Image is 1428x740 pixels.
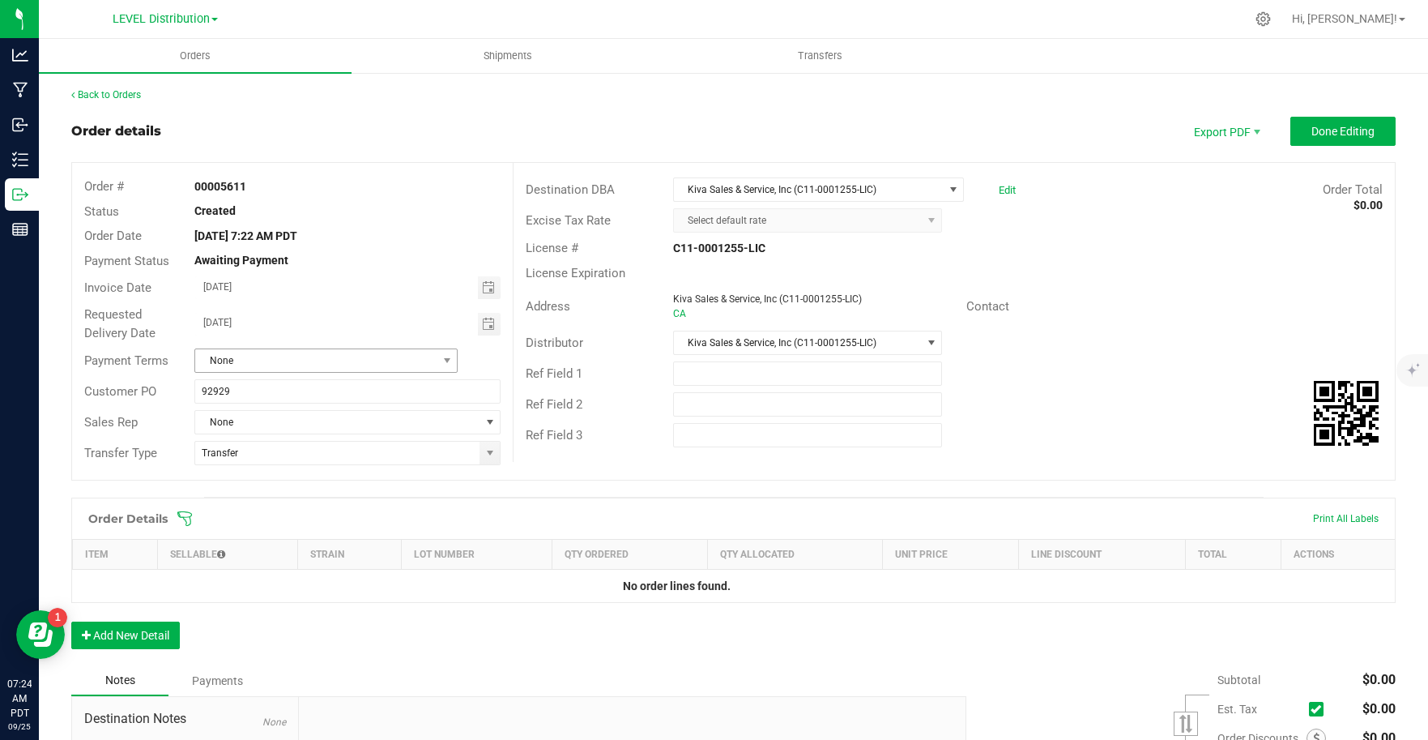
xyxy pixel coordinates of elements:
iframe: Resource center [16,610,65,659]
span: CA [673,308,686,319]
span: LEVEL Distribution [113,12,210,26]
h1: Order Details [88,512,168,525]
span: Shipments [462,49,554,63]
th: Actions [1281,540,1395,570]
strong: C11-0001255-LIC [673,242,765,255]
span: Done Editing [1311,125,1375,138]
span: License Expiration [526,266,625,280]
inline-svg: Analytics [12,47,28,63]
th: Strain [298,540,402,570]
inline-svg: Manufacturing [12,82,28,98]
strong: [DATE] 7:22 AM PDT [194,229,297,242]
span: None [262,716,286,728]
span: Ref Field 1 [526,366,582,381]
iframe: Resource center unread badge [48,608,67,627]
th: Unit Price [882,540,1018,570]
span: Distributor [526,336,583,350]
span: Payment Terms [84,353,168,368]
span: Excise Tax Rate [526,213,611,228]
span: Contact [966,299,1009,314]
strong: Awaiting Payment [194,254,288,267]
span: Destination DBA [526,182,615,197]
span: Address [526,299,570,314]
span: Toggle calendar [478,313,501,336]
inline-svg: Outbound [12,186,28,203]
span: Kiva Sales & Service, Inc (C11-0001255-LIC) [674,178,944,201]
a: Orders [39,39,352,73]
th: Qty Allocated [708,540,882,570]
span: Sales Rep [84,415,138,430]
span: License # [526,241,578,255]
span: $0.00 [1362,672,1396,687]
a: Edit [999,184,1016,196]
strong: Created [194,204,236,217]
span: Destination Notes [84,709,286,729]
p: 09/25 [7,721,32,733]
div: Manage settings [1253,11,1273,27]
th: Lot Number [402,540,552,570]
span: Transfer Type [84,446,157,460]
span: Order # [84,179,124,194]
div: Order details [71,122,161,141]
inline-svg: Inventory [12,152,28,168]
span: Ref Field 3 [526,428,582,443]
p: 07:24 AM PDT [7,677,32,721]
inline-svg: Inbound [12,117,28,133]
inline-svg: Reports [12,221,28,237]
span: Hi, [PERSON_NAME]! [1292,12,1397,25]
div: Payments [168,666,266,695]
th: Item [73,540,158,570]
span: $0.00 [1362,701,1396,716]
span: Transfers [776,49,864,63]
span: Invoice Date [84,280,151,295]
span: Status [84,204,119,219]
strong: 00005611 [194,180,246,193]
span: Toggle calendar [478,276,501,299]
div: Notes [71,665,168,696]
span: None [195,349,437,372]
span: Kiva Sales & Service, Inc (C11-0001255-LIC) [673,293,862,305]
a: Transfers [664,39,977,73]
span: Calculate excise tax [1309,699,1331,721]
strong: No order lines found. [623,580,731,592]
span: Order Date [84,229,142,243]
a: Shipments [352,39,664,73]
li: Export PDF [1177,117,1274,146]
th: Sellable [158,540,298,570]
th: Total [1186,540,1281,570]
a: Back to Orders [71,89,141,101]
button: Add New Detail [71,622,180,649]
qrcode: 00005611 [1314,381,1379,446]
button: Done Editing [1290,117,1396,146]
span: Customer PO [84,384,156,399]
span: Kiva Sales & Service, Inc (C11-0001255-LIC) [674,332,922,354]
th: Line Discount [1018,540,1186,570]
span: Ref Field 2 [526,397,582,412]
span: Requested Delivery Date [84,307,156,340]
span: None [195,411,480,434]
img: Scan me! [1314,381,1379,446]
span: Payment Status [84,254,169,268]
strong: $0.00 [1353,199,1383,212]
span: Orders [158,49,232,63]
span: Est. Tax [1217,703,1302,716]
span: Order Total [1323,182,1383,197]
span: Subtotal [1217,674,1260,687]
th: Qty Ordered [552,540,708,570]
